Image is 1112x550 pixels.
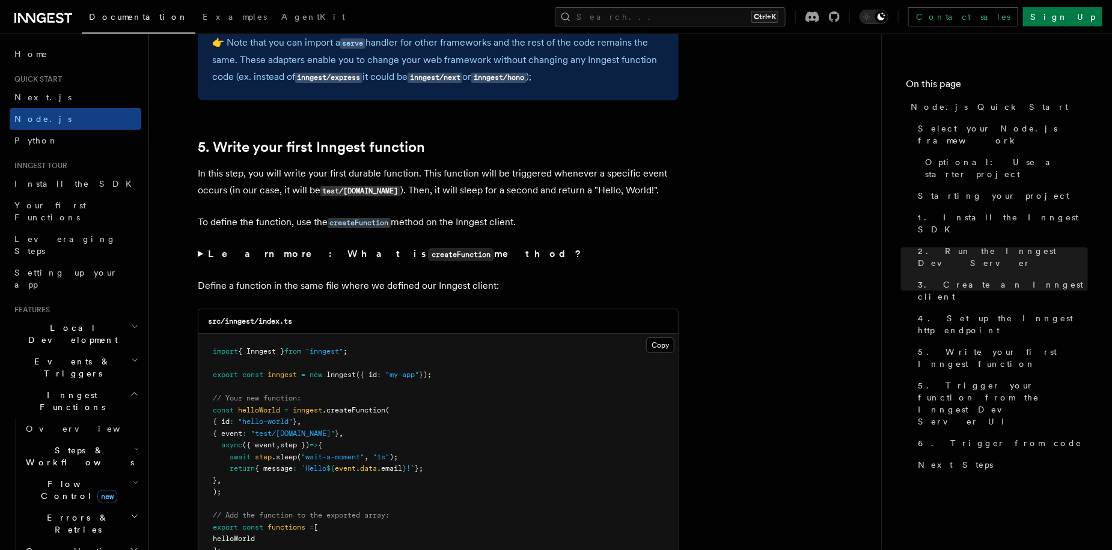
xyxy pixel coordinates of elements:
[428,248,494,261] code: createFunction
[293,406,322,414] span: inngest
[213,534,255,543] span: helloWorld
[230,464,255,473] span: return
[208,248,584,259] strong: Learn more: What is method?
[751,11,778,23] kbd: Ctrl+K
[10,130,141,151] a: Python
[238,417,293,426] span: "hello-world"
[390,453,398,461] span: );
[920,151,1088,185] a: Optional: Use a starter project
[913,240,1088,274] a: 2. Run the Inngest Dev Server
[918,245,1088,269] span: 2. Run the Inngest Dev Server
[10,262,141,295] a: Setting up your app
[301,370,305,379] span: =
[242,370,263,379] span: const
[918,211,1088,235] span: 1. Install the Inngest SDK
[10,161,67,171] span: Inngest tour
[274,4,352,32] a: AgentKit
[343,347,347,355] span: ;
[21,478,132,502] span: Flow Control
[918,279,1088,303] span: 3. Create an Inngest client
[213,511,390,519] span: // Add the function to the exported array:
[14,234,116,256] span: Leveraging Steps
[242,429,246,438] span: :
[10,384,141,418] button: Inngest Functions
[918,122,1088,147] span: Select your Node.js framework
[913,432,1088,454] a: 6. Trigger from code
[10,195,141,228] a: Your first Functions
[230,417,234,426] span: :
[238,347,284,355] span: { Inngest }
[918,312,1088,336] span: 4. Set up the Inngest http endpoint
[213,523,238,531] span: export
[255,464,293,473] span: { message
[419,370,432,379] span: });
[340,37,365,48] a: serve
[364,453,368,461] span: ,
[10,74,62,84] span: Quick start
[10,355,131,379] span: Events & Triggers
[242,523,263,531] span: const
[322,406,385,414] span: .createFunction
[10,108,141,130] a: Node.js
[297,453,301,461] span: (
[213,370,238,379] span: export
[284,406,289,414] span: =
[305,347,343,355] span: "inngest"
[198,139,425,156] a: 5. Write your first Inngest function
[280,441,310,449] span: step })
[860,10,888,24] button: Toggle dark mode
[913,454,1088,476] a: Next Steps
[911,101,1068,113] span: Node.js Quick Start
[238,406,280,414] span: helloWorld
[267,370,297,379] span: inngest
[314,523,318,531] span: [
[213,406,234,414] span: const
[326,370,356,379] span: Inngest
[281,12,345,22] span: AgentKit
[918,379,1088,428] span: 5. Trigger your function from the Inngest Dev Server UI
[14,92,72,102] span: Next.js
[340,38,365,49] code: serve
[255,453,272,461] span: step
[26,424,150,434] span: Overview
[310,441,318,449] span: =>
[10,389,130,413] span: Inngest Functions
[213,429,242,438] span: { event
[295,73,362,83] code: inngest/express
[242,441,276,449] span: ({ event
[356,370,377,379] span: ({ id
[293,417,297,426] span: }
[10,305,50,315] span: Features
[328,218,391,228] code: createFunction
[913,375,1088,432] a: 5. Trigger your function from the Inngest Dev Server UI
[913,118,1088,151] a: Select your Node.js framework
[10,173,141,195] a: Install the SDK
[385,406,390,414] span: (
[297,417,301,426] span: ,
[213,488,221,496] span: );
[335,464,356,473] span: event
[276,441,280,449] span: ,
[198,246,679,263] summary: Learn more: What iscreateFunctionmethod?
[918,437,1082,449] span: 6. Trigger from code
[21,512,130,536] span: Errors & Retries
[925,156,1088,180] span: Optional: Use a starter project
[328,216,391,228] a: createFunction
[415,464,423,473] span: };
[320,186,400,196] code: test/[DOMAIN_NAME]
[1023,7,1102,26] a: Sign Up
[21,440,141,473] button: Steps & Workflows
[284,347,301,355] span: from
[377,370,381,379] span: :
[402,464,406,473] span: }
[360,464,377,473] span: data
[406,464,415,473] span: !`
[646,337,674,353] button: Copy
[82,4,195,34] a: Documentation
[913,341,1088,375] a: 5. Write your first Inngest function
[14,114,72,124] span: Node.js
[471,73,526,83] code: inngest/hono
[213,476,217,485] span: }
[906,77,1088,96] h4: On this page
[21,473,141,507] button: Flow Controlnew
